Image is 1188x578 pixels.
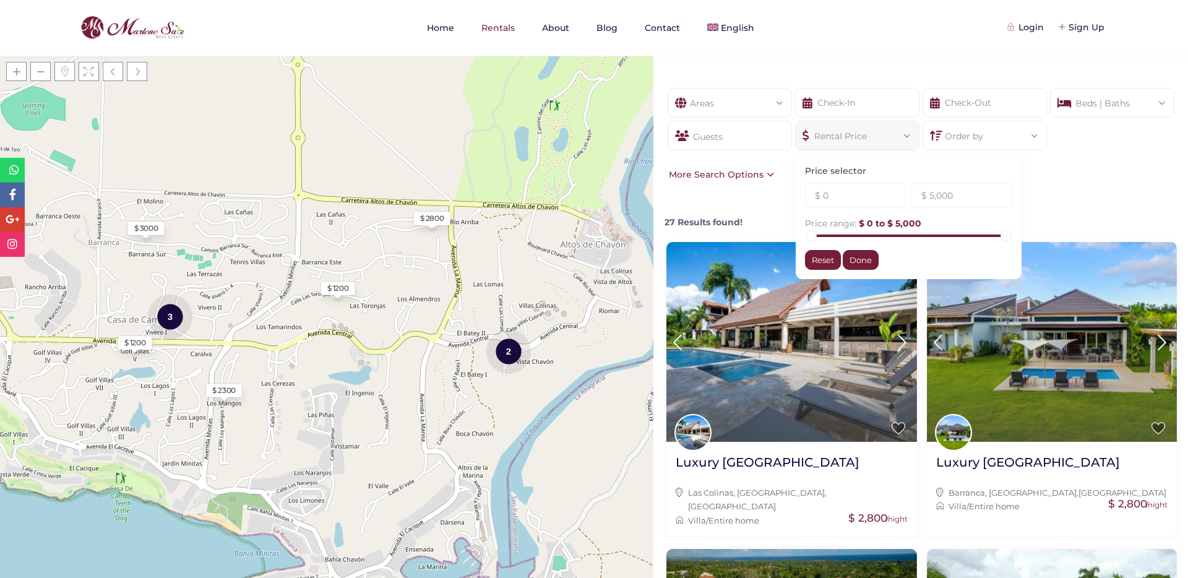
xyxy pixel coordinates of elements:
div: $ 2300 [212,385,236,396]
h2: Luxury [GEOGRAPHIC_DATA] [676,454,859,470]
img: Luxury Villa Cañas [927,242,1177,442]
div: Login [1009,20,1044,34]
div: 3 [148,293,192,340]
div: Areas [678,88,782,110]
div: 2 [486,328,531,374]
div: Order by [932,121,1037,143]
div: Loading Maps [234,160,420,225]
div: More Search Options [666,168,774,181]
div: $ 1200 [124,337,146,348]
a: Las Colinas, [GEOGRAPHIC_DATA] [688,488,825,498]
h2: Luxury [GEOGRAPHIC_DATA] [936,454,1120,470]
div: Sign Up [1059,20,1104,34]
div: 27 Results found! [661,206,1182,229]
div: / [936,499,1168,513]
div: $ 1200 [327,283,349,294]
div: , [676,486,908,514]
input: Check-Out [923,88,1047,118]
div: $ 3000 [134,223,158,234]
div: Done [843,250,879,270]
a: [GEOGRAPHIC_DATA] [688,501,776,511]
img: logo [77,13,187,43]
img: Luxury Villa Colinas [666,242,917,442]
div: Beds | Baths [1060,88,1164,110]
h3: Price selector [805,165,1012,176]
label: Price range: [805,219,856,228]
a: Luxury [GEOGRAPHIC_DATA] [676,454,859,480]
div: Rental Price [805,121,910,143]
a: Entire home [969,501,1020,511]
input: Check-In [795,88,919,118]
a: Entire home [708,515,759,525]
div: Reset [805,250,841,270]
div: $ 2800 [420,213,444,224]
span: $ 0 to $ 5,000 [859,218,921,229]
div: Guests [668,121,792,150]
a: Luxury [GEOGRAPHIC_DATA] [936,454,1120,480]
a: Barranca, [GEOGRAPHIC_DATA] [949,488,1077,498]
div: / [676,514,908,527]
span: English [721,22,754,33]
a: [GEOGRAPHIC_DATA] [1078,488,1166,498]
div: , [936,486,1168,499]
a: Villa [688,515,706,525]
a: Villa [949,501,966,511]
